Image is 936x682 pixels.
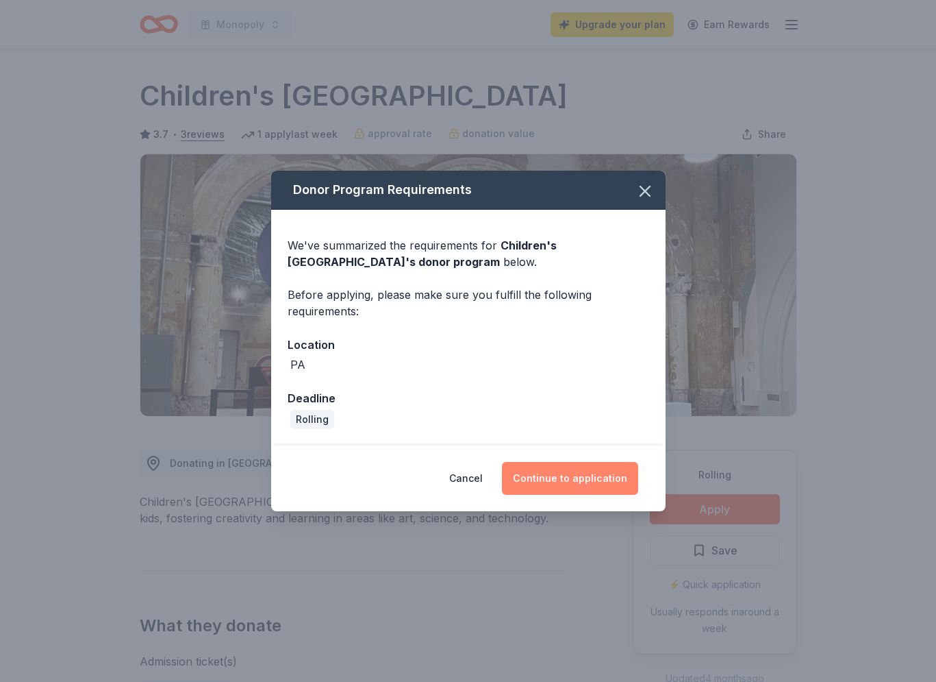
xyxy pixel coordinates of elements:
div: We've summarized the requirements for below. [288,237,649,270]
div: Deadline [288,389,649,407]
div: Rolling [290,410,334,429]
div: PA [290,356,305,373]
div: Before applying, please make sure you fulfill the following requirements: [288,287,649,319]
div: Donor Program Requirements [271,171,666,210]
button: Continue to application [502,462,638,495]
button: Cancel [449,462,483,495]
div: Location [288,336,649,354]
